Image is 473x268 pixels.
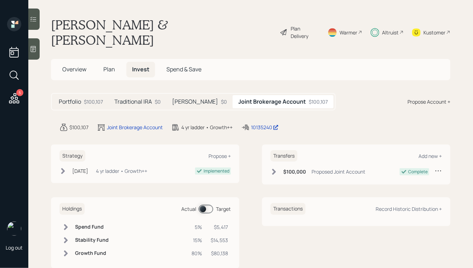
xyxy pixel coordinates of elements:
h1: [PERSON_NAME] & [PERSON_NAME] [51,17,274,48]
div: Joint Brokerage Account [107,124,163,131]
h5: Portfolio [59,98,81,105]
div: $100,107 [84,98,103,105]
h6: Transactions [270,203,306,215]
div: $0 [155,98,161,105]
h5: Joint Brokerage Account [238,98,306,105]
span: Invest [132,65,149,73]
div: Warmer [340,29,357,36]
h6: Transfers [270,150,297,162]
div: Implemented [204,168,229,174]
h6: Spend Fund [75,224,109,230]
span: Plan [103,65,115,73]
div: 5 [16,89,23,96]
div: $100,107 [309,98,328,105]
div: $80,138 [211,250,228,257]
span: Overview [62,65,86,73]
div: Plan Delivery [291,25,319,40]
div: Complete [408,169,428,175]
div: Kustomer [423,29,445,36]
div: 15% [192,236,202,244]
div: $0 [221,98,227,105]
div: 10135240 [251,124,279,131]
h6: $100,000 [283,169,306,175]
div: Record Historic Distribution + [376,206,442,212]
img: hunter_neumayer.jpg [7,221,21,236]
div: Add new + [418,153,442,159]
div: $14,553 [211,236,228,244]
div: $5,417 [211,223,228,231]
div: Propose Account + [408,98,450,105]
div: $100,107 [69,124,89,131]
h6: Holdings [59,203,85,215]
h6: Stability Fund [75,237,109,243]
div: Target [216,205,231,213]
div: 4 yr ladder • Growth++ [96,167,147,175]
span: Spend & Save [166,65,201,73]
div: Altruist [382,29,399,36]
div: Log out [6,244,23,251]
div: Proposed Joint Account [312,168,365,175]
div: Propose + [209,153,231,159]
div: 80% [192,250,202,257]
div: 4 yr ladder • Growth++ [181,124,233,131]
div: Actual [181,205,196,213]
div: [DATE] [72,167,88,175]
h6: Strategy [59,150,85,162]
h6: Growth Fund [75,250,109,256]
h5: Traditional IRA [114,98,152,105]
h5: [PERSON_NAME] [172,98,218,105]
div: 5% [192,223,202,231]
